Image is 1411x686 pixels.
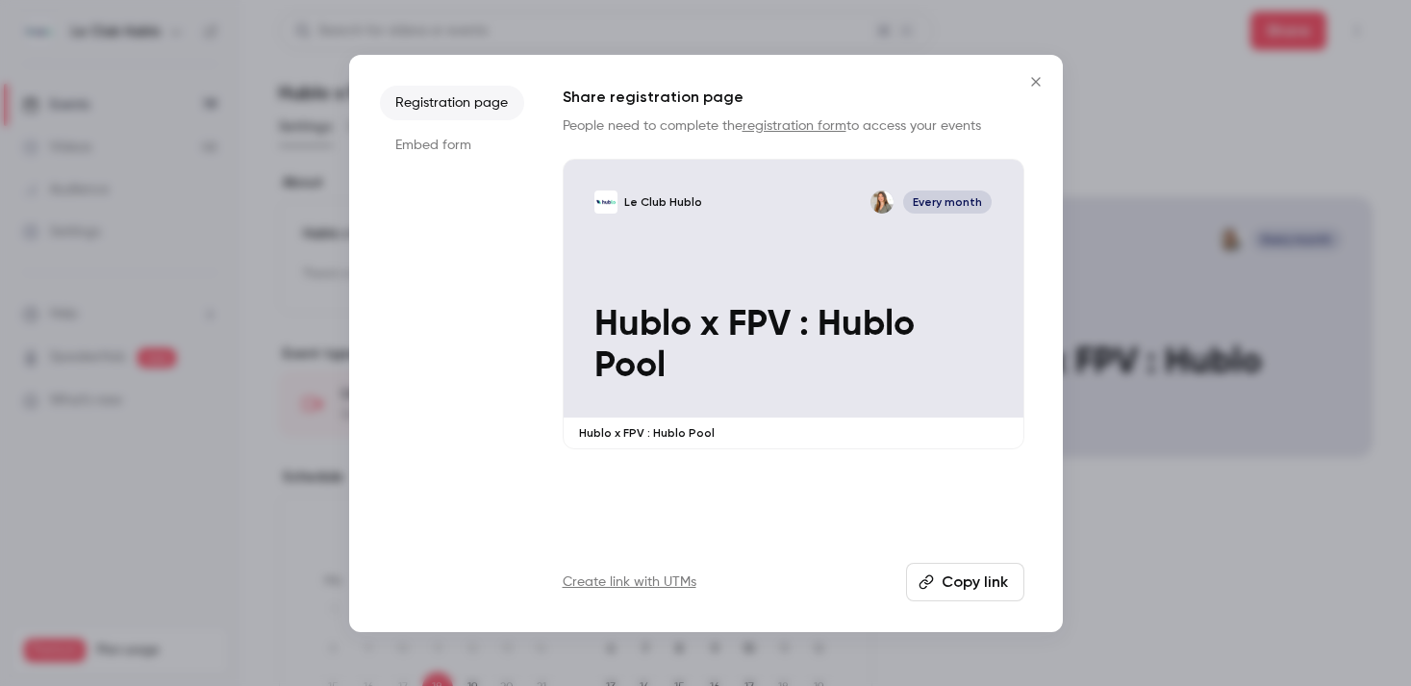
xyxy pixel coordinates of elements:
img: Hublo x FPV : Hublo Pool [594,191,617,214]
p: Hublo x FPV : Hublo Pool [579,425,1008,441]
a: Hublo x FPV : Hublo PoolLe Club HubloNoelia EnriquezEvery monthHublo x FPV : Hublo PoolHublo x FP... [563,159,1024,450]
button: Copy link [906,563,1024,601]
button: Close [1017,63,1055,101]
a: registration form [743,119,846,133]
h1: Share registration page [563,86,1024,109]
a: Create link with UTMs [563,572,696,592]
span: Every month [903,191,993,214]
p: Le Club Hublo [624,194,702,210]
img: Noelia Enriquez [870,191,894,214]
p: People need to complete the to access your events [563,116,1024,136]
li: Registration page [380,86,524,120]
li: Embed form [380,128,524,163]
p: Hublo x FPV : Hublo Pool [594,304,993,388]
